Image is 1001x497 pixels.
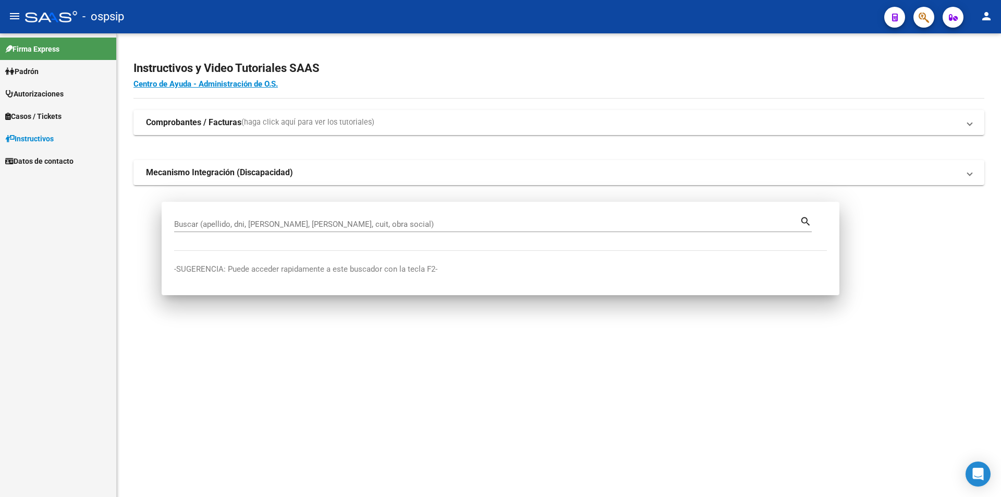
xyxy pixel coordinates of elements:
span: Datos de contacto [5,155,74,167]
strong: Mecanismo Integración (Discapacidad) [146,167,293,178]
p: -SUGERENCIA: Puede acceder rapidamente a este buscador con la tecla F2- [174,263,827,275]
span: Padrón [5,66,39,77]
a: Centro de Ayuda - Administración de O.S. [133,79,278,89]
span: Firma Express [5,43,59,55]
span: Autorizaciones [5,88,64,100]
h2: Instructivos y Video Tutoriales SAAS [133,58,984,78]
mat-icon: search [800,214,812,227]
mat-icon: menu [8,10,21,22]
span: (haga click aquí para ver los tutoriales) [241,117,374,128]
strong: Comprobantes / Facturas [146,117,241,128]
span: Instructivos [5,133,54,144]
span: Casos / Tickets [5,111,62,122]
span: - ospsip [82,5,124,28]
mat-icon: person [980,10,993,22]
div: Open Intercom Messenger [966,462,991,487]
